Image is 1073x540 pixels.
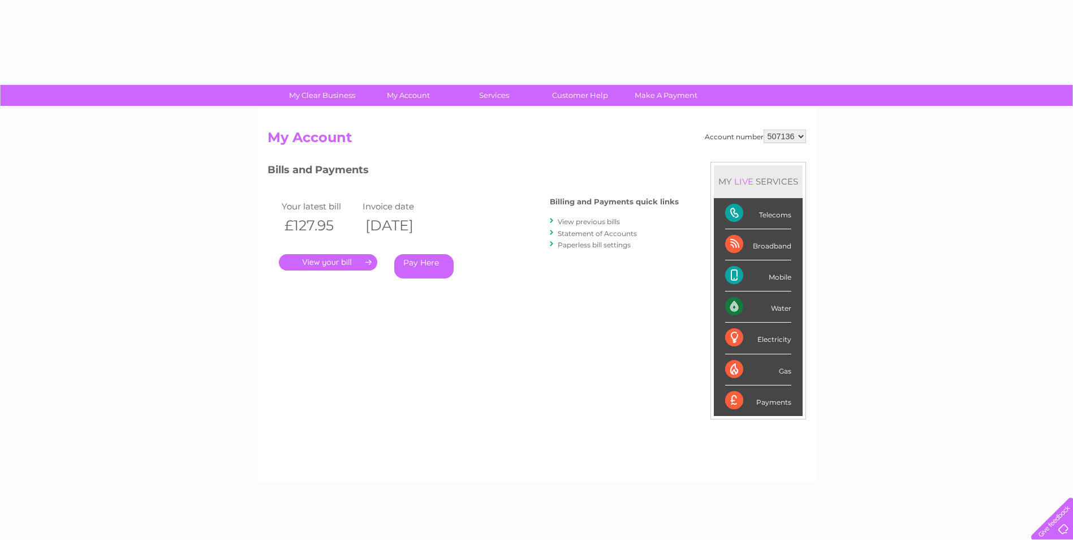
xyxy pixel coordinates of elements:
[533,85,627,106] a: Customer Help
[279,254,377,271] a: .
[725,292,791,323] div: Water
[558,217,620,226] a: View previous bills
[725,198,791,229] div: Telecoms
[360,214,441,237] th: [DATE]
[725,260,791,292] div: Mobile
[360,199,441,214] td: Invoice date
[725,323,791,354] div: Electricity
[725,354,791,385] div: Gas
[550,198,679,206] h4: Billing and Payments quick links
[558,241,631,249] a: Paperless bill settings
[447,85,541,106] a: Services
[558,229,637,238] a: Statement of Accounts
[268,162,679,182] h3: Bills and Payments
[725,229,791,260] div: Broadband
[279,199,360,214] td: Your latest bill
[714,165,803,198] div: MY SERVICES
[279,214,360,237] th: £127.95
[725,385,791,416] div: Payments
[732,176,756,187] div: LIVE
[268,130,806,151] h2: My Account
[619,85,713,106] a: Make A Payment
[361,85,455,106] a: My Account
[394,254,454,278] a: Pay Here
[275,85,369,106] a: My Clear Business
[705,130,806,143] div: Account number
